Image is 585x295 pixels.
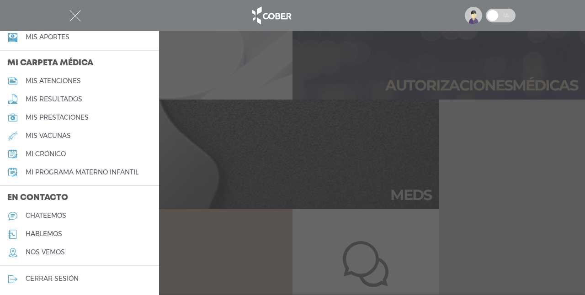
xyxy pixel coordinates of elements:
h5: mi crónico [26,150,66,158]
h5: mis atenciones [26,77,81,85]
h5: nos vemos [26,248,65,256]
img: logo_cober_home-white.png [247,5,295,26]
h5: mis prestaciones [26,114,89,121]
h5: mi programa materno infantil [26,169,138,176]
img: profile-placeholder.svg [465,7,482,24]
h5: Mis aportes [26,33,69,41]
h5: chateemos [26,212,66,220]
h5: hablemos [26,230,62,238]
h5: mis resultados [26,95,82,103]
h5: cerrar sesión [26,275,79,283]
h5: mis vacunas [26,132,71,140]
img: Cober_menu-close-white.svg [69,10,81,21]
